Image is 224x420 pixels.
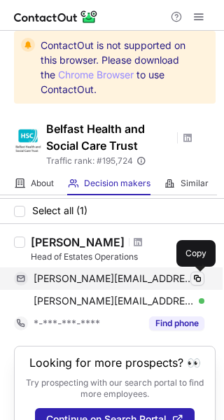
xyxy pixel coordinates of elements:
[32,205,87,216] span: Select all (1)
[46,156,133,166] span: Traffic rank: # 195,724
[24,377,205,400] p: Try prospecting with our search portal to find more employees.
[31,178,54,189] span: About
[46,120,172,154] h1: Belfast Health and Social Care Trust
[58,69,134,80] a: Chrome Browser
[31,235,125,249] div: [PERSON_NAME]
[31,251,216,263] div: Head of Estates Operations
[29,356,201,369] header: Looking for more prospects? 👀
[14,8,98,25] img: ContactOut v5.3.10
[41,38,190,97] span: ContactOut is not supported on this browser. Please download the to use ContactOut.
[14,127,42,155] img: 41d2f9fb56f5e9b1e72eb545c9814fe8
[34,295,194,307] span: [PERSON_NAME][EMAIL_ADDRESS][DOMAIN_NAME]
[84,178,150,189] span: Decision makers
[181,178,209,189] span: Similar
[21,38,35,52] img: warning
[149,316,204,330] button: Reveal Button
[34,272,194,285] span: [PERSON_NAME][EMAIL_ADDRESS][DOMAIN_NAME]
